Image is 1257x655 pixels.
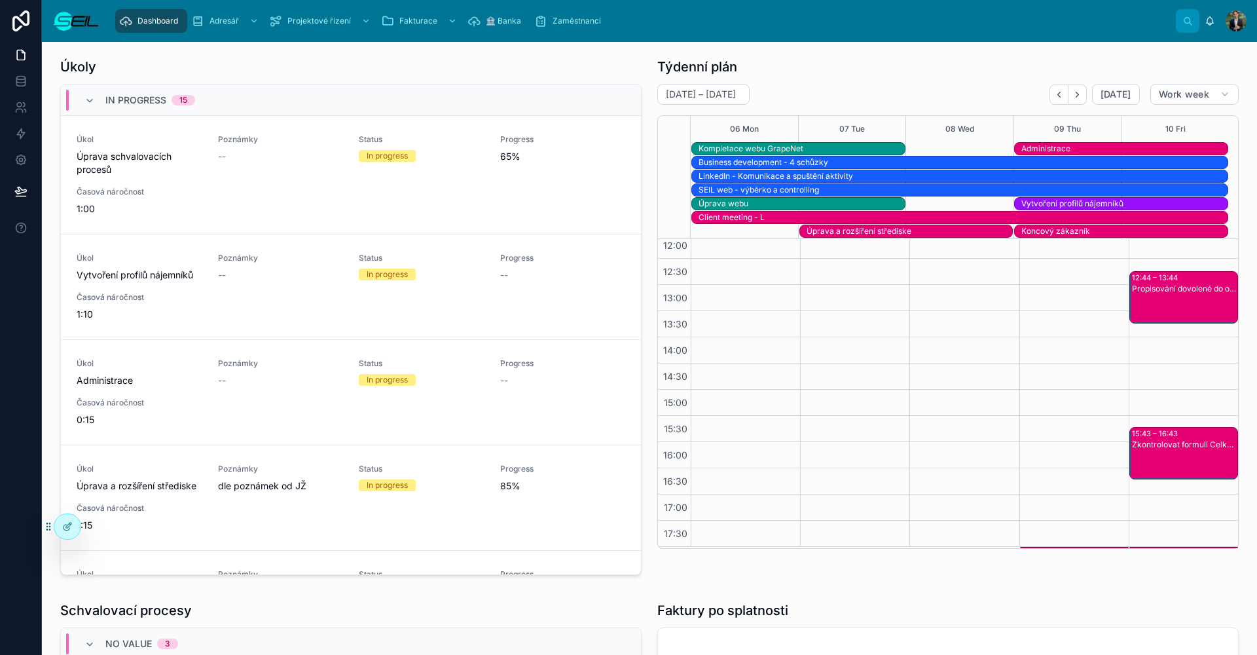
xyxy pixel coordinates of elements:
[660,266,691,277] span: 12:30
[657,58,737,76] h1: Týdenní plán
[699,184,1228,196] div: SEIL web - výběrko a controlling
[1021,226,1228,236] div: Koncový zákazník
[377,9,464,33] a: Fakturace
[61,116,641,234] a: ÚkolÚprava schvalovacích procesůPoznámky--StatusIn progressProgress65%Časová náročnost1:00
[500,134,626,145] span: Progress
[464,9,530,33] a: 🏦 Banka
[218,479,344,493] span: dle poznámek od JŽ
[1132,284,1237,294] div: Propisování dovolené do outlooku
[500,358,626,369] span: Progress
[110,7,1176,35] div: scrollable content
[1165,116,1186,142] button: 10 Fri
[660,318,691,329] span: 13:30
[187,9,265,33] a: Adresář
[61,340,641,445] a: ÚkolAdministracePoznámky--StatusIn progressProgress--Časová náročnost0:15
[661,528,691,539] span: 17:30
[1132,440,1237,450] div: Zkontrolovat formuli Celková cena (A)
[367,150,408,162] div: In progress
[699,212,1228,223] div: Client meeting - L
[61,445,641,551] a: ÚkolÚprava a rozšíření střediskePoznámkydle poznámek od JŽStatusIn progressProgress85%Časová náro...
[77,253,202,263] span: Úkol
[77,413,202,426] span: 0:15
[77,134,202,145] span: Úkol
[500,374,508,387] span: --
[1021,198,1228,210] div: Vytvoření profilů nájemníků
[209,16,239,26] span: Adresář
[218,358,344,369] span: Poznámky
[730,116,759,142] button: 06 Mon
[660,292,691,303] span: 13:00
[399,16,437,26] span: Fakturace
[500,569,626,580] span: Progress
[359,464,484,474] span: Status
[60,58,96,76] h1: Úkoly
[359,358,484,369] span: Status
[660,345,691,356] span: 14:00
[60,601,192,620] h1: Schvalovací procesy
[553,16,601,26] span: Zaměstnanci
[165,639,170,649] div: 3
[77,374,202,387] span: Administrace
[77,519,202,532] span: 1:15
[1132,428,1181,439] div: 15:43 – 16:43
[660,371,691,382] span: 14:30
[77,202,202,215] span: 1:00
[77,398,202,408] span: Časová náročnost
[77,503,202,514] span: Časová náročnost
[218,569,344,580] span: Poznámky
[807,226,1013,236] div: Úprava a rozšíření střediske
[367,269,408,280] div: In progress
[666,88,736,101] h2: [DATE] – [DATE]
[179,95,187,105] div: 15
[1130,428,1237,479] div: 15:43 – 16:43Zkontrolovat formuli Celková cena (A)
[115,9,187,33] a: Dashboard
[699,143,905,154] div: Kompletace webu GrapeNet
[699,171,1228,181] div: LinkedIn - Komunikace a spuštění aktivity
[486,16,521,26] span: 🏦 Banka
[500,150,626,163] span: 65%
[61,234,641,340] a: ÚkolVytvoření profilů nájemníkůPoznámky--StatusIn progressProgress--Časová náročnost1:10
[945,116,974,142] button: 08 Wed
[500,479,626,493] span: 85%
[77,187,202,197] span: Časová náročnost
[530,9,610,33] a: Zaměstnanci
[839,116,865,142] button: 07 Tue
[218,464,344,474] span: Poznámky
[77,358,202,369] span: Úkol
[699,143,905,155] div: Kompletace webu GrapeNet
[500,253,626,263] span: Progress
[699,157,1228,168] div: Business development - 4 schůzky
[218,134,344,145] span: Poznámky
[359,569,484,580] span: Status
[359,253,484,263] span: Status
[287,16,351,26] span: Projektové řízení
[367,374,408,386] div: In progress
[1021,143,1228,154] div: Administrace
[657,601,788,620] h1: Faktury po splatnosti
[660,449,691,460] span: 16:00
[1159,88,1209,100] span: Work week
[218,150,226,163] span: --
[1101,88,1131,100] span: [DATE]
[500,269,508,282] span: --
[1054,116,1081,142] button: 09 Thu
[77,150,202,176] span: Úprava schvalovacích procesů
[105,94,166,107] span: In progress
[1049,84,1068,105] button: Back
[1092,84,1140,105] button: [DATE]
[218,374,226,387] span: --
[807,225,1013,237] div: Úprava a rozšíření střediske
[1021,225,1228,237] div: Koncový zákazník
[699,198,905,210] div: Úprava webu
[1068,84,1087,105] button: Next
[77,569,202,580] span: Úkol
[218,253,344,263] span: Poznámky
[77,269,202,282] span: Vytvoření profilů nájemníků
[661,397,691,408] span: 15:00
[77,464,202,474] span: Úkol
